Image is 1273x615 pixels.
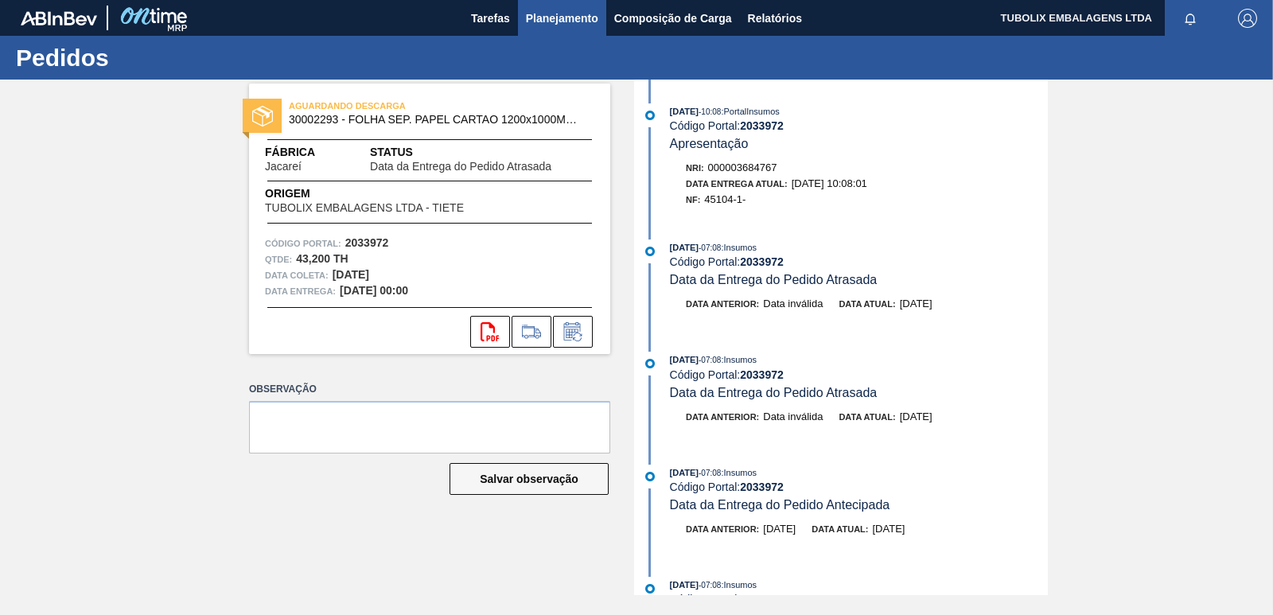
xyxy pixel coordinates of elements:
[670,255,1048,268] div: Código Portal:
[670,368,1048,381] div: Código Portal:
[670,580,699,590] span: [DATE]
[645,359,655,368] img: atual
[792,177,867,189] span: [DATE] 10:08:01
[1238,9,1257,28] img: Logout
[740,593,784,605] strong: 2033972
[740,119,784,132] strong: 2033972
[645,247,655,256] img: atual
[763,523,796,535] span: [DATE]
[748,9,802,28] span: Relatórios
[370,144,594,161] span: Status
[645,472,655,481] img: atual
[721,468,757,477] span: : Insumos
[614,9,732,28] span: Composição de Carga
[265,202,464,214] span: TUBOLIX EMBALAGENS LTDA - TIETE
[265,144,352,161] span: Fábrica
[740,481,784,493] strong: 2033972
[740,368,784,381] strong: 2033972
[763,411,823,422] span: Data inválida
[526,9,598,28] span: Planejamento
[699,107,721,116] span: - 10:08
[670,481,1048,493] div: Código Portal:
[721,107,779,116] span: : PortalInsumos
[763,298,823,309] span: Data inválida
[670,468,699,477] span: [DATE]
[265,235,341,251] span: Código Portal:
[265,185,509,202] span: Origem
[265,251,292,267] span: Qtde :
[512,316,551,348] div: Ir para Composição de Carga
[812,524,868,534] span: Data atual:
[699,356,721,364] span: - 07:08
[740,255,784,268] strong: 2033972
[670,498,890,512] span: Data da Entrega do Pedido Antecipada
[296,252,348,265] strong: 43,200 TH
[252,106,273,127] img: status
[670,273,878,286] span: Data da Entrega do Pedido Atrasada
[704,193,746,205] span: 45104-1-
[16,49,298,67] h1: Pedidos
[670,355,699,364] span: [DATE]
[670,119,1048,132] div: Código Portal:
[686,163,704,173] span: Nri:
[340,284,408,297] strong: [DATE] 00:00
[265,283,336,299] span: Data entrega:
[289,114,578,126] span: 30002293 - FOLHA SEP. PAPEL CARTAO 1200x1000M 350g
[699,469,721,477] span: - 07:08
[686,195,700,204] span: NF:
[686,299,759,309] span: Data anterior:
[265,161,302,173] span: Jacareí
[333,268,369,281] strong: [DATE]
[686,412,759,422] span: Data anterior:
[721,580,757,590] span: : Insumos
[686,524,759,534] span: Data anterior:
[645,584,655,594] img: atual
[370,161,551,173] span: Data da Entrega do Pedido Atrasada
[839,299,895,309] span: Data atual:
[670,107,699,116] span: [DATE]
[699,243,721,252] span: - 07:08
[670,137,749,150] span: Apresentação
[470,316,510,348] div: Abrir arquivo PDF
[1165,7,1216,29] button: Notificações
[872,523,905,535] span: [DATE]
[721,355,757,364] span: : Insumos
[345,236,389,249] strong: 2033972
[553,316,593,348] div: Informar alteração no pedido
[900,298,932,309] span: [DATE]
[670,386,878,399] span: Data da Entrega do Pedido Atrasada
[699,581,721,590] span: - 07:08
[900,411,932,422] span: [DATE]
[670,593,1048,605] div: Código Portal:
[708,162,777,173] span: 000003684767
[686,179,788,189] span: Data Entrega Atual:
[249,378,610,401] label: Observação
[670,243,699,252] span: [DATE]
[471,9,510,28] span: Tarefas
[450,463,609,495] button: Salvar observação
[21,11,97,25] img: TNhmsLtSVTkK8tSr43FrP2fwEKptu5GPRR3wAAAABJRU5ErkJggg==
[265,267,329,283] span: Data coleta:
[289,98,512,114] span: AGUARDANDO DESCARGA
[721,243,757,252] span: : Insumos
[645,111,655,120] img: atual
[839,412,895,422] span: Data atual:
